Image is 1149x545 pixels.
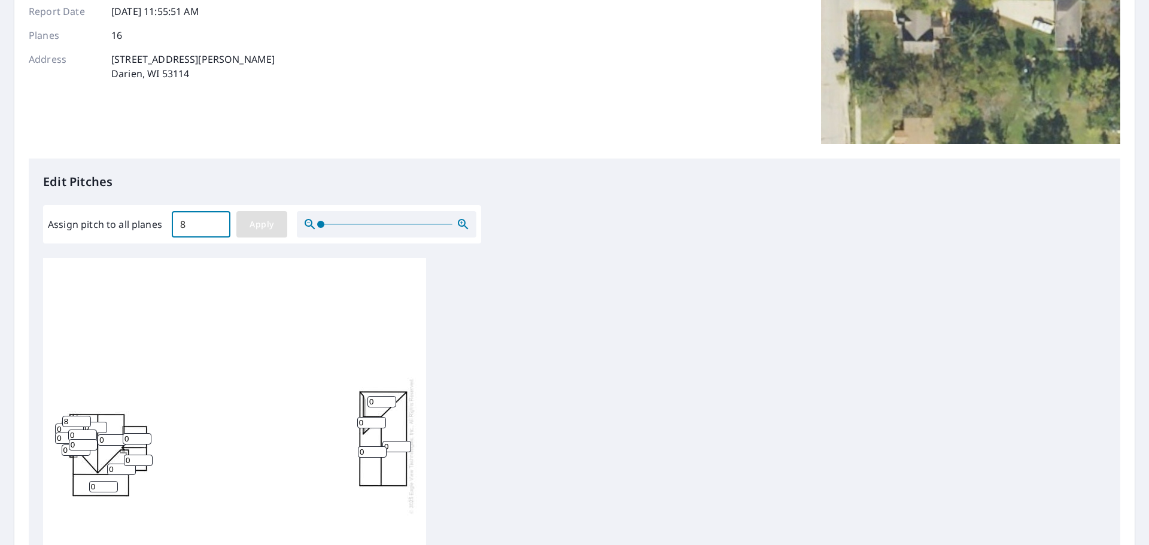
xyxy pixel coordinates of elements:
[29,52,101,81] p: Address
[111,28,122,42] p: 16
[236,211,287,238] button: Apply
[43,173,1106,191] p: Edit Pitches
[111,4,199,19] p: [DATE] 11:55:51 AM
[48,217,162,232] label: Assign pitch to all planes
[29,28,101,42] p: Planes
[29,4,101,19] p: Report Date
[246,217,278,232] span: Apply
[172,208,230,241] input: 00.0
[111,52,275,81] p: [STREET_ADDRESS][PERSON_NAME] Darien, WI 53114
